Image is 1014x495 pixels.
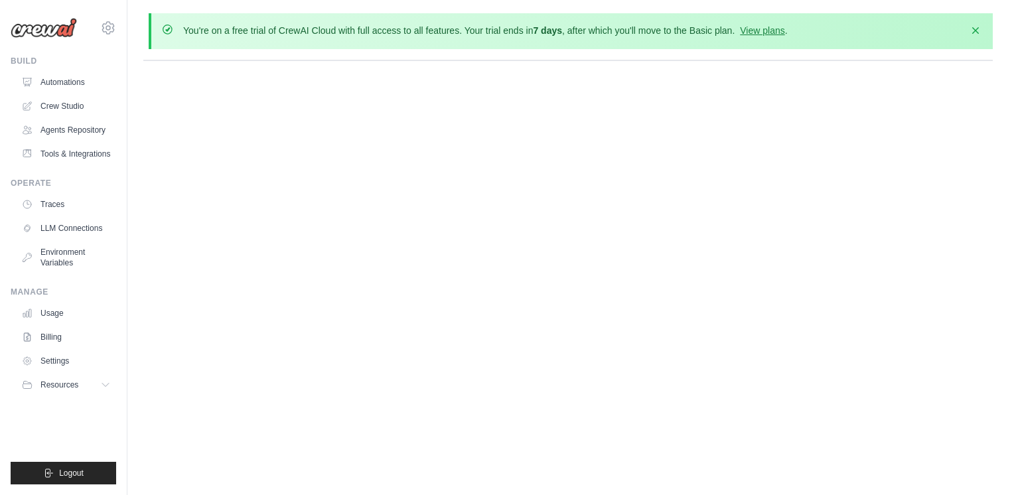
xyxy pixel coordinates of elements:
[16,119,116,141] a: Agents Repository
[740,25,784,36] a: View plans
[16,242,116,273] a: Environment Variables
[11,462,116,484] button: Logout
[948,431,1014,495] iframe: Chat Widget
[11,56,116,66] div: Build
[533,25,562,36] strong: 7 days
[16,326,116,348] a: Billing
[11,18,77,38] img: Logo
[16,303,116,324] a: Usage
[40,380,78,390] span: Resources
[16,218,116,239] a: LLM Connections
[16,350,116,372] a: Settings
[16,72,116,93] a: Automations
[16,143,116,165] a: Tools & Integrations
[16,194,116,215] a: Traces
[11,178,116,188] div: Operate
[11,287,116,297] div: Manage
[16,374,116,395] button: Resources
[16,96,116,117] a: Crew Studio
[59,468,84,478] span: Logout
[183,24,788,37] p: You're on a free trial of CrewAI Cloud with full access to all features. Your trial ends in , aft...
